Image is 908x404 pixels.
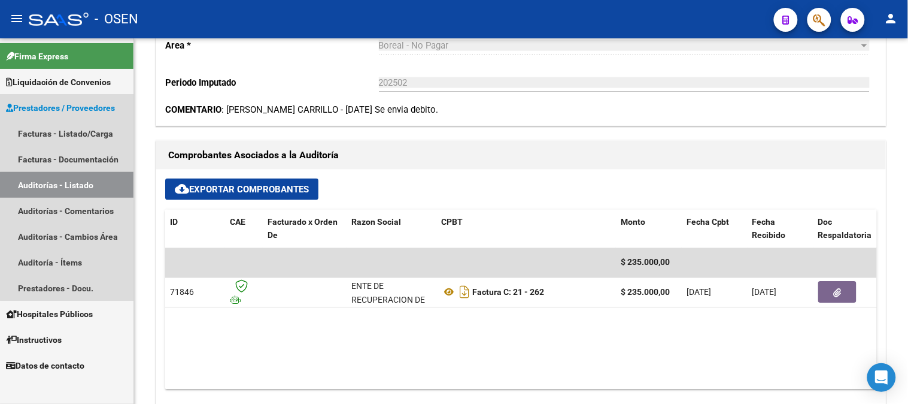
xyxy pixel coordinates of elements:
[621,218,645,227] span: Monto
[10,11,24,26] mat-icon: menu
[379,40,449,51] span: Boreal - No Pagar
[748,210,813,249] datatable-header-cell: Fecha Recibido
[472,288,544,297] strong: Factura C: 21 - 262
[752,288,777,297] span: [DATE]
[347,210,436,249] datatable-header-cell: Razon Social
[6,359,84,372] span: Datos de contacto
[867,363,896,392] div: Open Intercom Messenger
[165,104,438,115] span: : [PERSON_NAME] CARRILLO - [DATE] Se envia debito.
[682,210,748,249] datatable-header-cell: Fecha Cpbt
[175,184,309,195] span: Exportar Comprobantes
[351,280,432,375] div: ENTE DE RECUPERACION DE FONDOS PARA EL FORTALECIMIENTO DEL SISTEMA DE SALUD DE MENDOZA (REFORSAL)...
[752,218,786,241] span: Fecha Recibido
[687,288,711,297] span: [DATE]
[165,210,225,249] datatable-header-cell: ID
[165,104,221,115] strong: COMENTARIO
[813,210,885,249] datatable-header-cell: Doc Respaldatoria
[165,39,379,52] p: Area *
[457,283,472,302] i: Descargar documento
[616,210,682,249] datatable-header-cell: Monto
[436,210,616,249] datatable-header-cell: CPBT
[621,288,670,297] strong: $ 235.000,00
[170,218,178,227] span: ID
[165,179,318,200] button: Exportar Comprobantes
[687,218,730,227] span: Fecha Cpbt
[175,182,189,196] mat-icon: cloud_download
[168,146,874,165] h1: Comprobantes Asociados a la Auditoría
[268,218,338,241] span: Facturado x Orden De
[263,210,347,249] datatable-header-cell: Facturado x Orden De
[6,333,62,346] span: Instructivos
[225,210,263,249] datatable-header-cell: CAE
[6,307,93,321] span: Hospitales Públicos
[6,50,68,63] span: Firma Express
[441,218,463,227] span: CPBT
[884,11,898,26] mat-icon: person
[621,258,670,267] span: $ 235.000,00
[6,101,115,114] span: Prestadores / Proveedores
[230,218,245,227] span: CAE
[818,218,872,241] span: Doc Respaldatoria
[6,76,111,89] span: Liquidación de Convenios
[351,218,401,227] span: Razon Social
[165,76,379,89] p: Periodo Imputado
[170,288,194,297] span: 71846
[95,6,138,32] span: - OSEN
